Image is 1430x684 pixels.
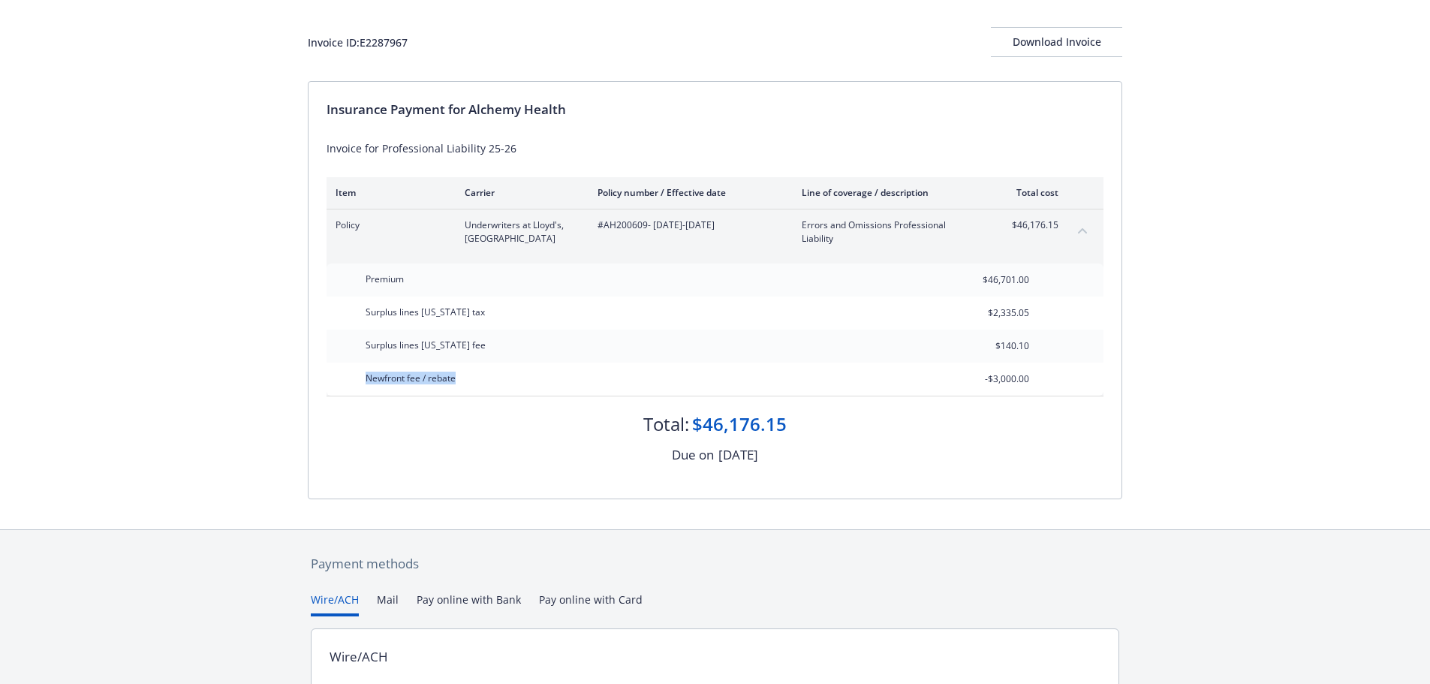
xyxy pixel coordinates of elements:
span: Errors and Omissions Professional Liability [802,218,978,246]
div: Invoice for Professional Liability 25-26 [327,140,1103,156]
input: 0.00 [941,302,1038,324]
div: Insurance Payment for Alchemy Health [327,100,1103,119]
div: PolicyUnderwriters at Lloyd's, [GEOGRAPHIC_DATA]#AH200609- [DATE]-[DATE]Errors and Omissions Prof... [327,209,1103,255]
input: 0.00 [941,269,1038,291]
button: Pay online with Bank [417,592,521,616]
span: Underwriters at Lloyd's, [GEOGRAPHIC_DATA] [465,218,574,246]
div: Download Invoice [991,28,1122,56]
button: Wire/ACH [311,592,359,616]
div: Wire/ACH [330,647,388,667]
div: Item [336,186,441,199]
div: Line of coverage / description [802,186,978,199]
input: 0.00 [941,368,1038,390]
span: Newfront fee / rebate [366,372,456,384]
div: Policy number / Effective date [598,186,778,199]
button: Download Invoice [991,27,1122,57]
span: $46,176.15 [1002,218,1058,232]
div: Total: [643,411,689,437]
span: Premium [366,273,404,285]
span: Surplus lines [US_STATE] tax [366,306,485,318]
div: Due on [672,445,714,465]
input: 0.00 [941,335,1038,357]
div: [DATE] [718,445,758,465]
div: Payment methods [311,554,1119,574]
span: #AH200609 - [DATE]-[DATE] [598,218,778,232]
div: Carrier [465,186,574,199]
span: Surplus lines [US_STATE] fee [366,339,486,351]
button: Mail [377,592,399,616]
button: collapse content [1070,218,1094,243]
span: Policy [336,218,441,232]
div: $46,176.15 [692,411,787,437]
div: Total cost [1002,186,1058,199]
button: Pay online with Card [539,592,643,616]
div: Invoice ID: E2287967 [308,35,408,50]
